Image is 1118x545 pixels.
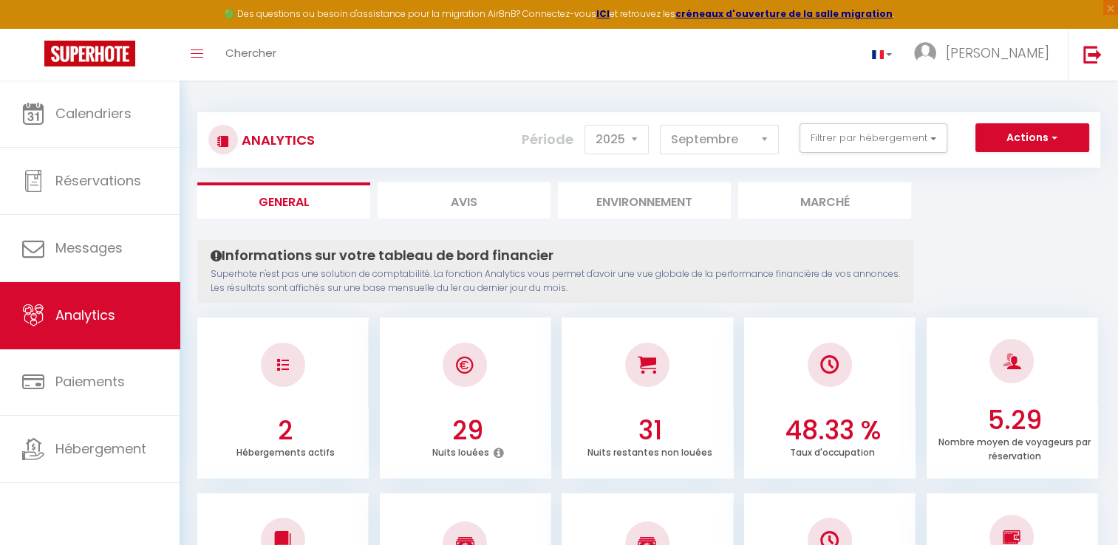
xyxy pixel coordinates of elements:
h3: 2 [206,415,366,446]
label: Période [522,123,573,156]
p: Hébergements actifs [236,443,335,459]
img: Super Booking [44,41,135,66]
span: Analytics [55,306,115,324]
img: logout [1083,45,1102,64]
span: Chercher [225,45,276,61]
span: Messages [55,239,123,257]
p: Taux d'occupation [790,443,875,459]
a: Chercher [214,29,287,80]
li: Avis [378,182,551,219]
h4: Informations sur votre tableau de bord financier [211,247,900,264]
h3: Analytics [238,123,315,157]
p: Nombre moyen de voyageurs par réservation [938,433,1091,462]
a: créneaux d'ouverture de la salle migration [675,7,893,20]
a: ... [PERSON_NAME] [903,29,1068,80]
button: Ouvrir le widget de chat LiveChat [12,6,56,50]
button: Actions [975,123,1089,153]
li: Environnement [558,182,731,219]
span: Hébergement [55,439,146,458]
h3: 29 [388,415,548,446]
p: Nuits restantes non louées [587,443,712,459]
h3: 48.33 % [753,415,913,446]
p: Superhote n'est pas une solution de comptabilité. La fonction Analytics vous permet d'avoir une v... [211,267,900,295]
li: Marché [738,182,911,219]
span: Calendriers [55,104,132,123]
p: Nuits louées [432,443,489,459]
img: ... [914,42,936,64]
h3: 31 [570,415,730,446]
a: ICI [596,7,610,20]
li: General [197,182,370,219]
img: NO IMAGE [277,359,289,371]
h3: 5.29 [935,405,1094,436]
button: Filtrer par hébergement [800,123,947,153]
span: Réservations [55,171,141,190]
span: [PERSON_NAME] [946,44,1049,62]
span: Paiements [55,372,125,391]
